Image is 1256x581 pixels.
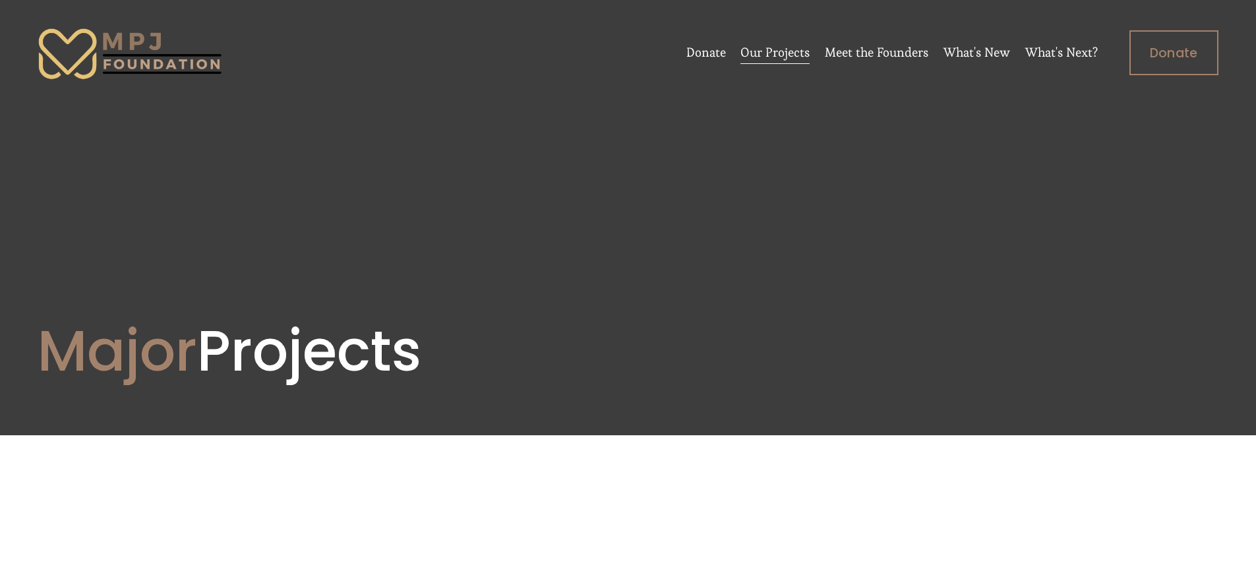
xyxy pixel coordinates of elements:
[825,40,928,66] a: Meet the Founders
[943,40,1010,66] a: What's New
[686,40,726,66] a: Donate
[1025,40,1098,66] a: What's Next?
[1129,30,1218,75] a: Donate
[38,311,197,390] span: Major
[38,25,222,80] img: MPJ Foundation
[740,40,810,66] a: Our Projects
[38,317,1218,386] h1: Projects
